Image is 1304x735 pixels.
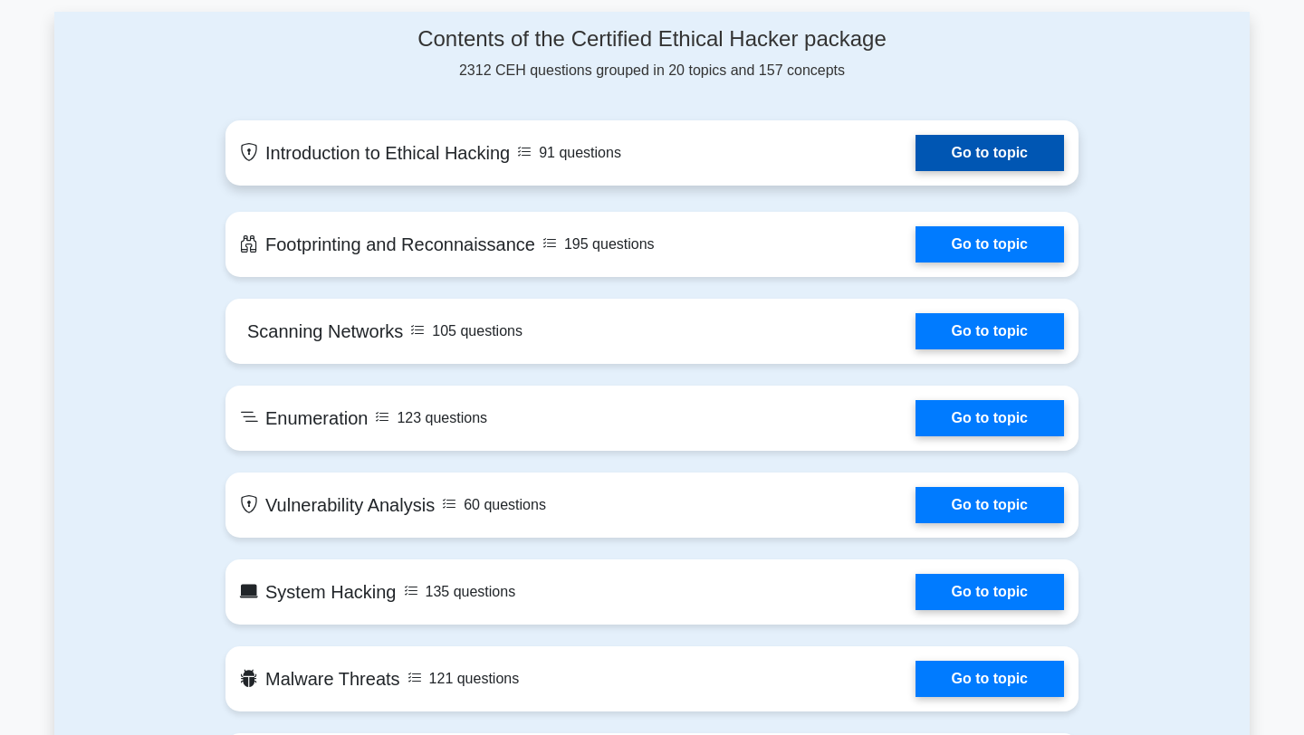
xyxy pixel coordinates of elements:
[916,135,1064,171] a: Go to topic
[916,574,1064,610] a: Go to topic
[916,313,1064,349] a: Go to topic
[225,26,1079,81] div: 2312 CEH questions grouped in 20 topics and 157 concepts
[916,400,1064,436] a: Go to topic
[916,226,1064,262] a: Go to topic
[916,661,1064,697] a: Go to topic
[225,26,1079,52] h4: Contents of the Certified Ethical Hacker package
[916,487,1064,523] a: Go to topic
